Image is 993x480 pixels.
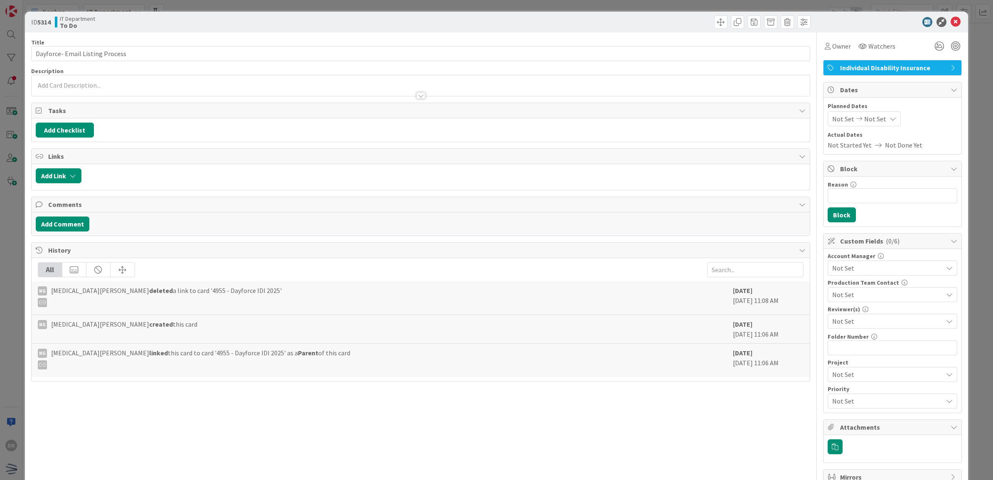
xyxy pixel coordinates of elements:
div: Reviewer(s) [828,306,957,312]
b: To Do [60,22,95,29]
div: NG [38,320,47,329]
div: Project [828,359,957,365]
div: All [38,263,62,277]
span: Not Set [832,289,939,300]
span: Not Set [864,114,886,124]
label: Reason [828,181,848,188]
span: Not Set [832,316,943,326]
b: created [149,320,173,328]
div: Production Team Contact [828,280,957,286]
span: Block [840,164,946,174]
span: Description [31,67,64,75]
button: Add Link [36,168,81,183]
span: History [48,245,795,255]
div: [DATE] 11:06 AM [733,319,804,339]
div: [DATE] 11:06 AM [733,348,804,373]
label: Folder Number [828,333,869,340]
span: Watchers [868,41,895,51]
span: [MEDICAL_DATA][PERSON_NAME] a link to card '4955 - Dayforce IDI 2025' [51,286,282,307]
b: linked [149,349,168,357]
span: Custom Fields [840,236,946,246]
span: Not Done Yet [885,140,922,150]
input: Search... [707,262,804,277]
b: deleted [149,286,173,295]
label: Title [31,39,44,46]
button: Block [828,207,856,222]
span: Not Set [832,114,854,124]
span: Not Set [832,395,939,407]
span: Not Set [832,263,943,273]
div: NG [38,286,47,295]
span: Individual Disability Insurance [840,63,946,73]
span: Comments [48,199,795,209]
input: type card name here... [31,46,811,61]
b: [DATE] [733,286,752,295]
span: Planned Dates [828,102,957,111]
b: Parent [298,349,318,357]
span: [MEDICAL_DATA][PERSON_NAME] this card [51,319,197,329]
span: Not Set [832,369,939,380]
div: NG [38,349,47,358]
span: ID [31,17,51,27]
button: Add Comment [36,217,89,231]
b: [DATE] [733,320,752,328]
span: Dates [840,85,946,95]
span: IT Department [60,15,95,22]
span: [MEDICAL_DATA][PERSON_NAME] this card to card '4955 - Dayforce IDI 2025' as a of this card [51,348,350,369]
span: Actual Dates [828,130,957,139]
span: Not Started Yet [828,140,872,150]
span: ( 0/6 ) [886,237,900,245]
span: Tasks [48,106,795,116]
button: Add Checklist [36,123,94,138]
div: Priority [828,386,957,392]
div: Account Manager [828,253,957,259]
span: Links [48,151,795,161]
span: Attachments [840,422,946,432]
b: [DATE] [733,349,752,357]
div: [DATE] 11:08 AM [733,286,804,310]
b: 5314 [37,18,51,26]
span: Owner [832,41,851,51]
